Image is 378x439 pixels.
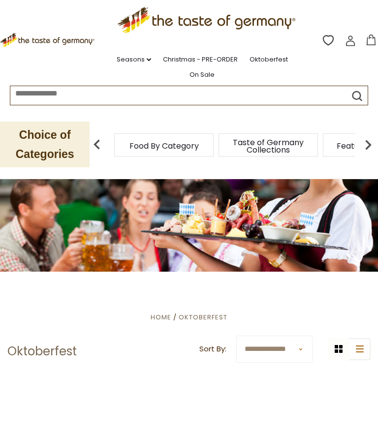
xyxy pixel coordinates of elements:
a: Oktoberfest [250,54,288,65]
a: Oktoberfest [179,313,227,322]
a: Seasons [117,54,151,65]
a: Christmas - PRE-ORDER [163,54,238,65]
a: On Sale [189,69,215,80]
img: previous arrow [87,135,107,155]
label: Sort By: [199,343,226,355]
a: Food By Category [129,142,199,150]
img: next arrow [358,135,378,155]
a: Taste of Germany Collections [229,139,308,154]
a: Home [151,313,171,322]
h1: Oktoberfest [7,344,77,359]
